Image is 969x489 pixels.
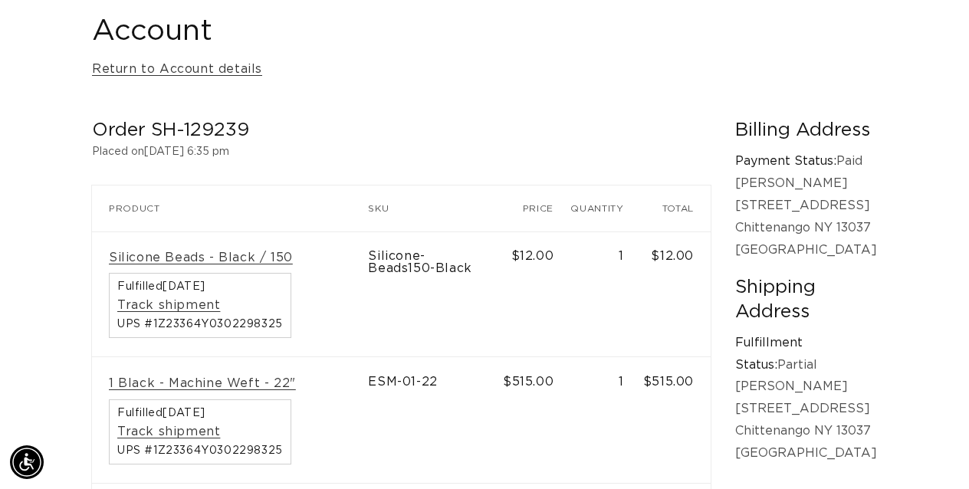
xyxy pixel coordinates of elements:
td: ESM-01-22 [368,357,503,484]
h2: Order SH-129239 [92,119,711,143]
span: Fulfilled [117,408,283,418]
th: Quantity [570,185,641,231]
a: 1 Black - Machine Weft - 22" [109,376,296,392]
time: [DATE] [163,408,205,418]
th: SKU [368,185,503,231]
p: [PERSON_NAME] [STREET_ADDRESS] Chittenango NY 13037 [GEOGRAPHIC_DATA] [735,376,877,464]
strong: Fulfillment Status: [735,336,803,371]
td: 1 [570,231,641,357]
time: [DATE] 6:35 pm [144,146,229,157]
th: Price [503,185,570,231]
td: 1 [570,357,641,484]
span: UPS #1Z23364Y0302298325 [117,445,283,456]
p: Placed on [92,143,711,162]
td: $515.00 [641,357,711,484]
th: Product [92,185,368,231]
span: Fulfilled [117,281,283,292]
h2: Shipping Address [735,276,877,323]
time: [DATE] [163,281,205,292]
span: $515.00 [503,376,553,388]
a: Track shipment [117,297,220,313]
h2: Billing Address [735,119,877,143]
a: Silicone Beads - Black / 150 [109,250,293,266]
th: Total [641,185,711,231]
iframe: Chat Widget [892,415,969,489]
h1: Account [92,13,877,51]
p: Paid [735,150,877,172]
strong: Payment Status: [735,155,836,167]
td: Silicone-Beads150-Black [368,231,503,357]
a: Return to Account details [92,58,262,80]
div: Accessibility Menu [10,445,44,479]
td: $12.00 [641,231,711,357]
span: UPS #1Z23364Y0302298325 [117,319,283,330]
a: Track shipment [117,424,220,440]
p: Partial [735,332,877,376]
span: $12.00 [511,250,554,262]
p: [PERSON_NAME] [STREET_ADDRESS] Chittenango NY 13037 [GEOGRAPHIC_DATA] [735,172,877,261]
